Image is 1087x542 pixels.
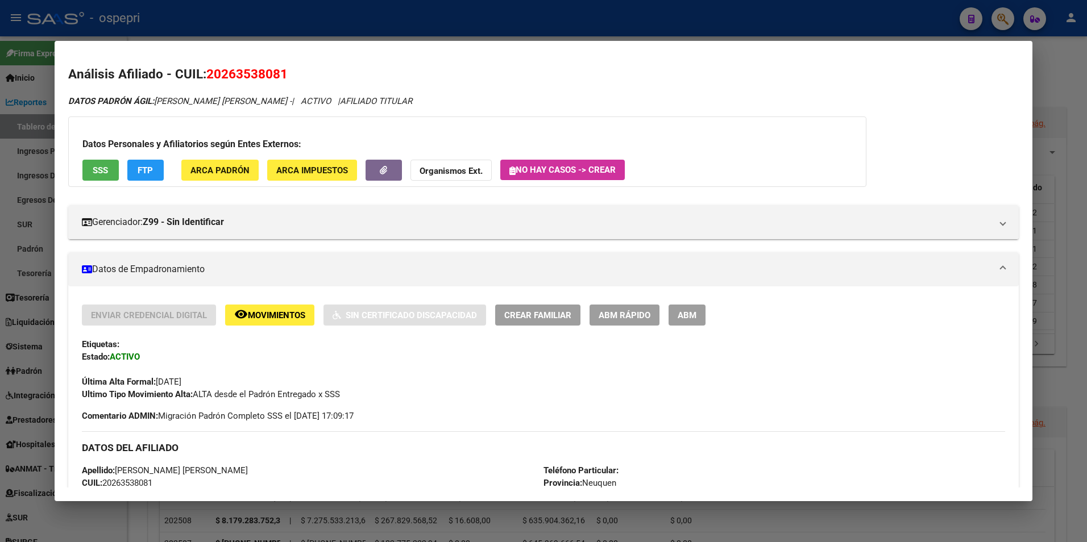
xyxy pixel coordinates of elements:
span: [PERSON_NAME] [PERSON_NAME] [82,465,248,476]
button: Organismos Ext. [410,160,492,181]
span: ABM Rápido [599,310,650,320]
button: ARCA Padrón [181,160,259,181]
button: FTP [127,160,164,181]
mat-expansion-panel-header: Gerenciador:Z99 - Sin Identificar [68,205,1019,239]
button: ARCA Impuestos [267,160,357,181]
strong: Ultimo Tipo Movimiento Alta: [82,389,193,399]
span: [DATE] [82,377,181,387]
span: [PERSON_NAME] [PERSON_NAME] - [68,96,292,106]
mat-expansion-panel-header: Datos de Empadronamiento [68,252,1019,286]
strong: Etiquetas: [82,339,119,349]
span: ABM [678,310,696,320]
span: ARCA Impuestos [276,165,348,176]
button: Movimientos [225,305,314,326]
button: SSS [82,160,119,181]
span: FTP [138,165,153,176]
h3: DATOS DEL AFILIADO [82,441,1006,454]
span: AFILIADO TITULAR [340,96,412,106]
span: Neuquen [543,478,616,488]
strong: Comentario ADMIN: [82,411,158,421]
span: Crear Familiar [504,310,571,320]
span: No hay casos -> Crear [509,165,616,175]
h2: Análisis Afiliado - CUIL: [68,65,1019,84]
span: Migración Padrón Completo SSS el [DATE] 17:09:17 [82,410,354,422]
strong: Provincia: [543,478,582,488]
button: Enviar Credencial Digital [82,305,216,326]
mat-panel-title: Datos de Empadronamiento [82,262,992,276]
button: ABM [669,305,706,326]
strong: Última Alta Formal: [82,377,156,387]
span: SSS [93,165,108,176]
span: Enviar Credencial Digital [91,310,207,320]
strong: ACTIVO [110,352,140,362]
strong: Organismos Ext. [420,166,483,176]
button: No hay casos -> Crear [500,160,625,180]
span: 20263538081 [206,66,288,81]
strong: DATOS PADRÓN ÁGIL: [68,96,154,106]
mat-panel-title: Gerenciador: [82,215,992,229]
button: Crear Familiar [495,305,580,326]
h3: Datos Personales y Afiliatorios según Entes Externos: [82,137,852,151]
button: ABM Rápido [590,305,659,326]
span: Sin Certificado Discapacidad [346,310,477,320]
span: ARCA Padrón [190,165,250,176]
strong: CUIL: [82,478,102,488]
mat-icon: remove_red_eye [234,307,248,321]
button: Sin Certificado Discapacidad [323,305,486,326]
strong: Z99 - Sin Identificar [143,215,224,229]
strong: Teléfono Particular: [543,465,619,476]
span: Movimientos [248,310,305,320]
strong: Estado: [82,352,110,362]
i: | ACTIVO | [68,96,412,106]
span: 20263538081 [82,478,152,488]
span: ALTA desde el Padrón Entregado x SSS [82,389,340,399]
iframe: Intercom live chat [1048,503,1076,531]
strong: Apellido: [82,465,115,476]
